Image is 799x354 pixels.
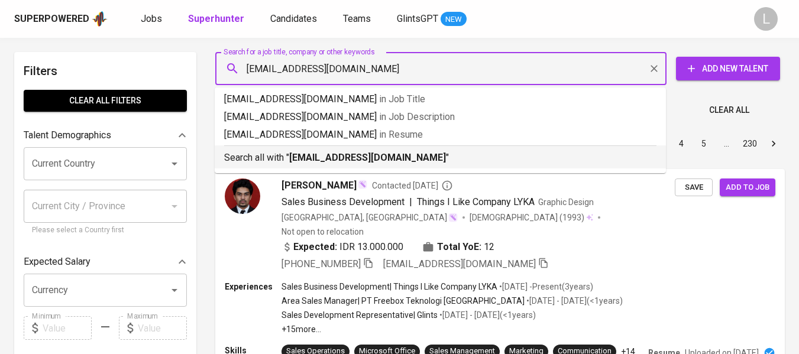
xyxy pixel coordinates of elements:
span: [PERSON_NAME] [282,178,357,193]
button: Add New Talent [676,57,780,80]
button: Clear [646,60,662,77]
button: Clear All filters [24,90,187,112]
button: Go to page 230 [739,134,761,153]
span: | [409,195,412,209]
span: 12 [484,240,494,254]
div: Talent Demographics [24,124,187,147]
span: in Job Description [379,111,455,122]
span: Things I Like Company LYKA [417,196,535,207]
div: L [754,7,778,31]
a: Teams [343,12,373,27]
p: Not open to relocation [282,226,364,238]
b: Total YoE: [437,240,481,254]
div: (1993) [470,212,593,223]
img: app logo [92,10,108,28]
span: in Resume [379,129,423,140]
p: Search all with " " [224,151,656,165]
span: Add to job [726,181,769,194]
h6: Filters [24,61,187,80]
button: Add to job [720,178,775,197]
button: Open [166,282,183,298]
span: Candidates [270,13,317,24]
button: Go to page 5 [694,134,713,153]
span: Clear All filters [33,93,177,108]
p: Sales Development Representative | Glints [282,309,438,321]
p: • [DATE] - [DATE] ( <1 years ) [525,295,623,307]
span: Sales Business Development [282,196,405,207]
p: • [DATE] - [DATE] ( <1 years ) [438,309,536,321]
img: magic_wand.svg [358,180,367,189]
input: Value [138,316,187,340]
div: IDR 13.000.000 [282,240,403,254]
p: [EMAIL_ADDRESS][DOMAIN_NAME] [224,128,656,142]
button: Open [166,155,183,172]
b: Expected: [293,240,337,254]
img: magic_wand.svg [448,213,458,222]
p: Area Sales Manager | PT Freebox Teknologi [GEOGRAPHIC_DATA] [282,295,525,307]
div: … [717,138,736,150]
span: Graphic Design [538,197,594,207]
span: Jobs [141,13,162,24]
p: +15 more ... [282,323,623,335]
span: in Job Title [379,93,425,105]
span: Save [681,181,707,194]
input: Value [43,316,92,340]
span: [EMAIL_ADDRESS][DOMAIN_NAME] [383,258,536,269]
button: Go to next page [764,134,783,153]
div: [GEOGRAPHIC_DATA], [GEOGRAPHIC_DATA] [282,212,458,223]
span: [DEMOGRAPHIC_DATA] [470,212,559,223]
div: Expected Salary [24,250,187,274]
span: Teams [343,13,371,24]
a: Jobs [141,12,164,27]
span: Contacted [DATE] [372,180,453,191]
span: GlintsGPT [397,13,438,24]
span: Add New Talent [685,61,771,76]
button: Go to page 4 [672,134,691,153]
p: • [DATE] - Present ( 3 years ) [497,281,593,293]
button: Clear All [704,99,754,121]
span: [PHONE_NUMBER] [282,258,361,269]
p: Please select a Country first [32,225,179,236]
a: Superhunter [188,12,247,27]
img: 1cad4750d85be2977af389e2cbebe236.jpg [225,178,260,214]
p: Sales Business Development | Things I Like Company LYKA [282,281,497,293]
p: [EMAIL_ADDRESS][DOMAIN_NAME] [224,110,656,124]
a: Superpoweredapp logo [14,10,108,28]
p: Expected Salary [24,255,90,269]
b: Superhunter [188,13,244,24]
p: [EMAIL_ADDRESS][DOMAIN_NAME] [224,92,656,106]
a: GlintsGPT NEW [397,12,467,27]
p: Experiences [225,281,282,293]
button: Save [675,178,713,197]
a: Candidates [270,12,319,27]
b: [EMAIL_ADDRESS][DOMAIN_NAME] [289,152,446,163]
p: Talent Demographics [24,128,111,142]
svg: By Malaysia recruiter [441,180,453,191]
div: Superpowered [14,12,89,26]
span: Clear All [709,103,749,118]
span: NEW [441,14,467,25]
nav: pagination navigation [580,134,785,153]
